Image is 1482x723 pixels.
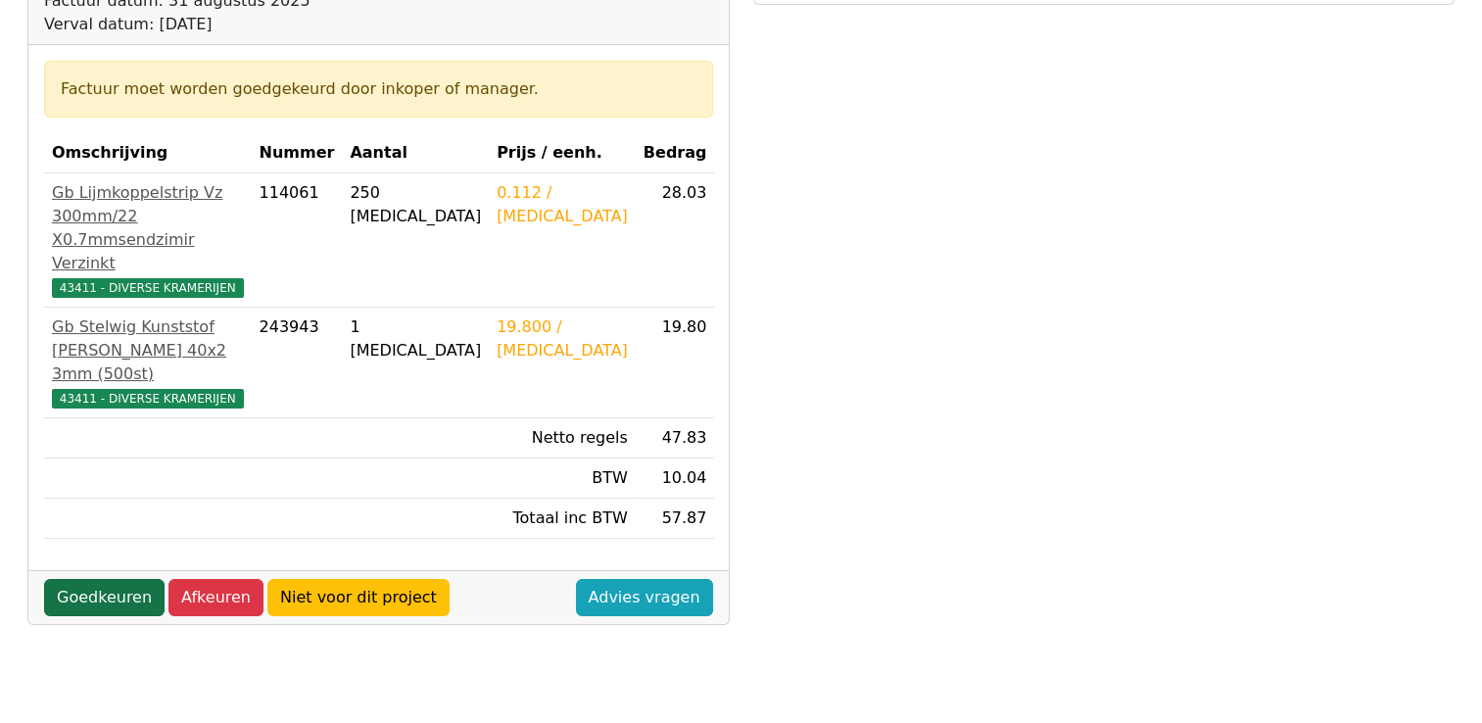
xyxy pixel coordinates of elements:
[52,181,244,299] a: Gb Lijmkoppelstrip Vz 300mm/22 X0.7mmsendzimir Verzinkt43411 - DIVERSE KRAMERIJEN
[52,181,244,275] div: Gb Lijmkoppelstrip Vz 300mm/22 X0.7mmsendzimir Verzinkt
[350,315,481,362] div: 1 [MEDICAL_DATA]
[267,579,450,616] a: Niet voor dit project
[61,77,696,101] div: Factuur moet worden goedgekeurd door inkoper of manager.
[636,133,715,173] th: Bedrag
[636,308,715,418] td: 19.80
[576,579,713,616] a: Advies vragen
[489,458,636,499] td: BTW
[52,315,244,410] a: Gb Stelwig Kunststof [PERSON_NAME] 40x2 3mm (500st)43411 - DIVERSE KRAMERIJEN
[168,579,263,616] a: Afkeuren
[489,418,636,458] td: Netto regels
[350,181,481,228] div: 250 [MEDICAL_DATA]
[252,308,343,418] td: 243943
[636,173,715,308] td: 28.03
[44,133,252,173] th: Omschrijving
[636,418,715,458] td: 47.83
[497,315,628,362] div: 19.800 / [MEDICAL_DATA]
[44,579,165,616] a: Goedkeuren
[52,278,244,298] span: 43411 - DIVERSE KRAMERIJEN
[52,389,244,409] span: 43411 - DIVERSE KRAMERIJEN
[252,133,343,173] th: Nummer
[44,13,311,36] div: Verval datum: [DATE]
[489,499,636,539] td: Totaal inc BTW
[342,133,489,173] th: Aantal
[636,499,715,539] td: 57.87
[636,458,715,499] td: 10.04
[52,315,244,386] div: Gb Stelwig Kunststof [PERSON_NAME] 40x2 3mm (500st)
[252,173,343,308] td: 114061
[497,181,628,228] div: 0.112 / [MEDICAL_DATA]
[489,133,636,173] th: Prijs / eenh.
